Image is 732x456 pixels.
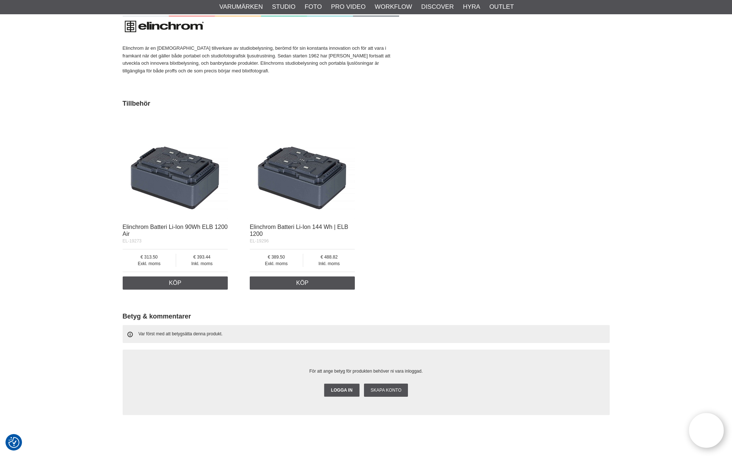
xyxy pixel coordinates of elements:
[303,260,355,267] span: Inkl. moms
[309,369,423,374] span: För att ange betyg för produkten behöver ni vara inloggad.
[123,14,399,37] img: Elinchrom Auktoriserad Distributör
[123,260,176,267] span: Exkl. moms
[123,312,610,321] h2: Betyg & kommentarer
[250,260,303,267] span: Exkl. moms
[219,2,263,12] a: Varumärken
[463,2,480,12] a: Hyra
[489,2,514,12] a: Outlet
[123,114,228,219] img: Elinchrom Batteri Li-Ion 90Wh ELB 1200 Air
[250,224,348,237] a: Elinchrom Batteri Li-Ion 144 Wh | ELB 1200
[331,2,365,12] a: Pro Video
[303,254,355,260] span: 488.82
[123,224,228,237] a: Elinchrom Batteri Li-Ion 90Wh ELB 1200 Air
[8,437,19,448] img: Revisit consent button
[176,260,228,267] span: Inkl. moms
[250,114,355,219] img: Elinchrom Batteri Li-Ion 144 Wh | ELB 1200
[364,384,408,397] a: Skapa konto
[123,254,176,260] span: 313.50
[123,45,399,75] p: Elinchrom är en [DEMOGRAPHIC_DATA] tillverkare av studiobelysning, berömd för sin konstanta innov...
[138,331,223,336] span: Var först med att betygsätta denna produkt.
[123,276,228,290] a: Köp
[250,276,355,290] a: Köp
[324,384,360,397] a: Logga in
[123,99,610,108] h2: Tillbehör
[250,254,303,260] span: 389.50
[123,238,142,244] span: EL-19273
[272,2,296,12] a: Studio
[305,2,322,12] a: Foto
[8,436,19,449] button: Samtyckesinställningar
[176,254,228,260] span: 393.44
[250,238,269,244] span: EL-19296
[375,2,412,12] a: Workflow
[421,2,454,12] a: Discover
